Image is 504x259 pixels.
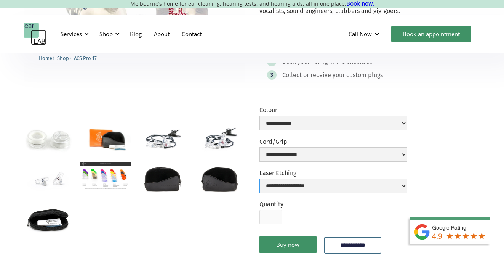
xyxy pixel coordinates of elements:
[57,55,69,61] span: Shop
[57,54,74,62] li: 〉
[124,23,148,45] a: Blog
[137,162,188,195] a: open lightbox
[282,71,383,79] div: Collect or receive your custom plugs
[95,23,122,45] div: Shop
[56,23,91,45] div: Services
[194,162,245,195] a: open lightbox
[74,54,97,61] a: ACS Pro 17
[259,201,283,208] label: Quantity
[74,55,97,61] span: ACS Pro 17
[24,122,74,155] a: open lightbox
[99,30,113,38] div: Shop
[194,122,245,155] a: open lightbox
[24,162,74,195] a: open lightbox
[259,169,407,177] label: Laser Etching
[80,162,131,190] a: open lightbox
[24,201,74,235] a: open lightbox
[349,30,372,38] div: Call Now
[259,106,407,114] label: Colour
[24,23,46,45] a: home
[39,55,52,61] span: Home
[57,54,69,61] a: Shop
[259,236,317,253] a: Buy now
[148,23,176,45] a: About
[259,138,407,145] label: Cord/Grip
[80,122,131,156] a: open lightbox
[39,54,57,62] li: 〉
[39,54,52,61] a: Home
[137,122,188,155] a: open lightbox
[270,72,273,78] div: 3
[61,30,82,38] div: Services
[391,26,471,42] a: Book an appointment
[342,23,387,45] div: Call Now
[176,23,208,45] a: Contact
